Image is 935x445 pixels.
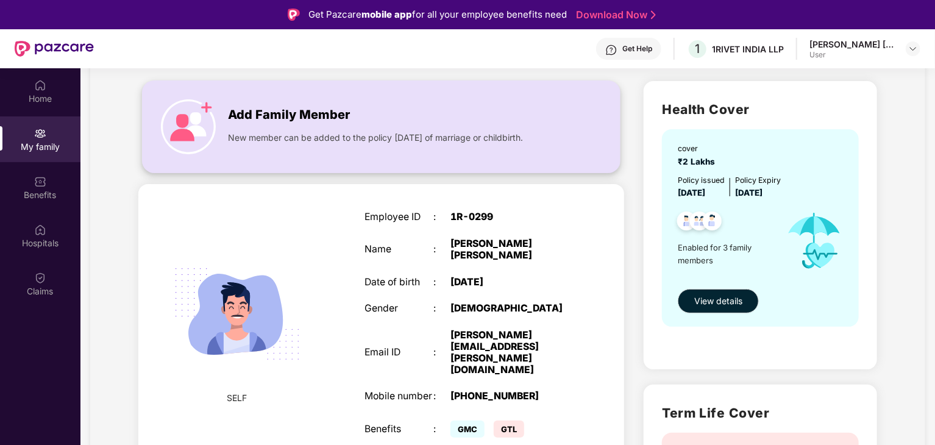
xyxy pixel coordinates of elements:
[34,79,46,91] img: svg+xml;base64,PHN2ZyBpZD0iSG9tZSIgeG1sbnM9Imh0dHA6Ly93d3cudzMub3JnLzIwMDAvc3ZnIiB3aWR0aD0iMjAiIG...
[433,212,450,223] div: :
[605,44,617,56] img: svg+xml;base64,PHN2ZyBpZD0iSGVscC0zMngzMiIgeG1sbnM9Imh0dHA6Ly93d3cudzMub3JnLzIwMDAvc3ZnIiB3aWR0aD...
[450,330,571,376] div: [PERSON_NAME][EMAIL_ADDRESS][PERSON_NAME][DOMAIN_NAME]
[678,157,720,166] span: ₹2 Lakhs
[433,391,450,402] div: :
[228,105,350,124] span: Add Family Member
[576,9,652,21] a: Download Now
[651,9,656,21] img: Stroke
[308,7,567,22] div: Get Pazcare for all your employee benefits need
[34,127,46,140] img: svg+xml;base64,PHN2ZyB3aWR0aD0iMjAiIGhlaWdodD0iMjAiIHZpZXdCb3g9IjAgMCAyMCAyMCIgZmlsbD0ibm9uZSIgeG...
[34,224,46,236] img: svg+xml;base64,PHN2ZyBpZD0iSG9zcGl0YWxzIiB4bWxucz0iaHR0cDovL3d3dy53My5vcmcvMjAwMC9zdmciIHdpZHRoPS...
[712,43,784,55] div: 1RIVET INDIA LLP
[678,188,705,198] span: [DATE]
[227,391,247,405] span: SELF
[364,391,433,402] div: Mobile number
[450,303,571,315] div: [DEMOGRAPHIC_DATA]
[288,9,300,21] img: Logo
[697,208,727,238] img: svg+xml;base64,PHN2ZyB4bWxucz0iaHR0cDovL3d3dy53My5vcmcvMjAwMC9zdmciIHdpZHRoPSI0OC45NDMiIGhlaWdodD...
[15,41,94,57] img: New Pazcare Logo
[450,391,571,402] div: [PHONE_NUMBER]
[364,212,433,223] div: Employee ID
[662,99,859,119] h2: Health Cover
[228,131,523,144] span: New member can be added to the policy [DATE] of marriage or childbirth.
[364,244,433,255] div: Name
[34,176,46,188] img: svg+xml;base64,PHN2ZyBpZD0iQmVuZWZpdHMiIHhtbG5zPSJodHRwOi8vd3d3LnczLm9yZy8yMDAwL3N2ZyIgd2lkdGg9Ij...
[494,421,524,438] span: GTL
[433,424,450,435] div: :
[672,208,702,238] img: svg+xml;base64,PHN2ZyB4bWxucz0iaHR0cDovL3d3dy53My5vcmcvMjAwMC9zdmciIHdpZHRoPSI0OC45NDMiIGhlaWdodD...
[809,38,895,50] div: [PERSON_NAME] [PERSON_NAME]
[662,403,859,423] h2: Term Life Cover
[433,347,450,358] div: :
[364,347,433,358] div: Email ID
[361,9,412,20] strong: mobile app
[695,41,700,56] span: 1
[160,237,315,391] img: svg+xml;base64,PHN2ZyB4bWxucz0iaHR0cDovL3d3dy53My5vcmcvMjAwMC9zdmciIHdpZHRoPSIyMjQiIGhlaWdodD0iMT...
[684,208,714,238] img: svg+xml;base64,PHN2ZyB4bWxucz0iaHR0cDovL3d3dy53My5vcmcvMjAwMC9zdmciIHdpZHRoPSI0OC45MTUiIGhlaWdodD...
[364,303,433,315] div: Gender
[450,421,485,438] span: GMC
[735,174,781,186] div: Policy Expiry
[809,50,895,60] div: User
[678,289,759,313] button: View details
[450,238,571,262] div: [PERSON_NAME] [PERSON_NAME]
[776,199,853,282] img: icon
[735,188,763,198] span: [DATE]
[433,277,450,288] div: :
[364,277,433,288] div: Date of birth
[678,241,775,266] span: Enabled for 3 family members
[678,143,720,154] div: cover
[694,294,742,308] span: View details
[450,212,571,223] div: 1R-0299
[678,174,725,186] div: Policy issued
[433,303,450,315] div: :
[450,277,571,288] div: [DATE]
[908,44,918,54] img: svg+xml;base64,PHN2ZyBpZD0iRHJvcGRvd24tMzJ4MzIiIHhtbG5zPSJodHRwOi8vd3d3LnczLm9yZy8yMDAwL3N2ZyIgd2...
[433,244,450,255] div: :
[622,44,652,54] div: Get Help
[34,272,46,284] img: svg+xml;base64,PHN2ZyBpZD0iQ2xhaW0iIHhtbG5zPSJodHRwOi8vd3d3LnczLm9yZy8yMDAwL3N2ZyIgd2lkdGg9IjIwIi...
[161,99,216,154] img: icon
[364,424,433,435] div: Benefits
